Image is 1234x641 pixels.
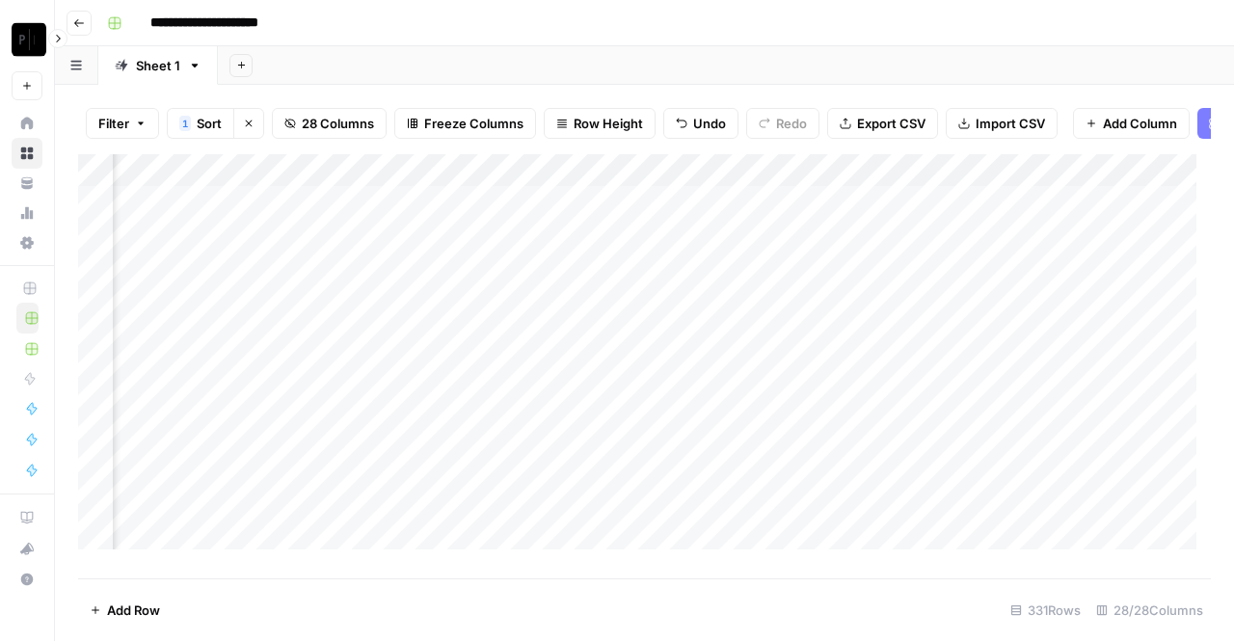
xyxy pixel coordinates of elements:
a: AirOps Academy [12,502,42,533]
button: 1Sort [167,108,233,139]
button: Help + Support [12,564,42,595]
div: 1 [179,116,191,131]
a: Your Data [12,168,42,199]
div: What's new? [13,534,41,563]
button: Row Height [544,108,656,139]
span: Sort [197,114,222,133]
a: Browse [12,138,42,169]
button: Undo [663,108,738,139]
a: Home [12,108,42,139]
button: Filter [86,108,159,139]
span: Row Height [574,114,643,133]
button: Add Column [1073,108,1190,139]
img: Paragon Intel - Bill / Ty / Colby R&D Logo [12,22,46,57]
span: Filter [98,114,129,133]
span: Export CSV [857,114,925,133]
span: 1 [182,116,188,131]
button: Export CSV [827,108,938,139]
div: 28/28 Columns [1088,595,1211,626]
button: Workspace: Paragon Intel - Bill / Ty / Colby R&D [12,15,42,64]
span: Import CSV [976,114,1045,133]
a: Settings [12,227,42,258]
span: Add Row [107,601,160,620]
button: Add Row [78,595,172,626]
button: Import CSV [946,108,1058,139]
a: Sheet 1 [98,46,218,85]
span: Redo [776,114,807,133]
button: 28 Columns [272,108,387,139]
button: Redo [746,108,819,139]
a: Usage [12,198,42,228]
button: Freeze Columns [394,108,536,139]
span: 28 Columns [302,114,374,133]
div: 331 Rows [1003,595,1088,626]
span: Add Column [1103,114,1177,133]
span: Freeze Columns [424,114,523,133]
span: Undo [693,114,726,133]
div: Sheet 1 [136,56,180,75]
button: What's new? [12,533,42,564]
